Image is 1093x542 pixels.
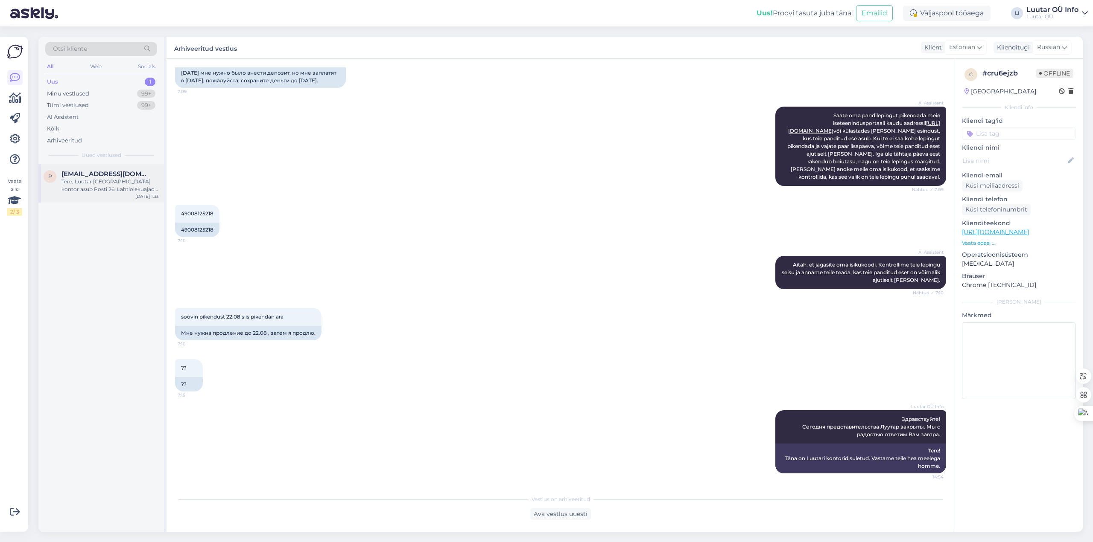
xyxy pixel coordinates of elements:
[47,90,89,98] div: Minu vestlused
[962,204,1031,215] div: Küsi telefoninumbrit
[47,78,58,86] div: Uus
[962,195,1076,204] p: Kliendi telefon
[135,193,159,200] div: [DATE] 1:33
[912,474,944,480] span: 14:54
[962,239,1076,247] p: Vaata edasi ...
[962,272,1076,281] p: Brauser
[964,87,1036,96] div: [GEOGRAPHIC_DATA]
[856,5,893,21] button: Emailid
[757,9,773,17] b: Uus!
[969,71,973,78] span: c
[175,377,203,391] div: ??
[962,171,1076,180] p: Kliendi email
[45,61,55,72] div: All
[53,44,87,53] span: Otsi kliente
[530,508,591,520] div: Ava vestlus uuesti
[962,116,1076,125] p: Kliendi tag'id
[178,88,210,95] span: 7:09
[61,178,159,193] div: Tere, Luutar [GEOGRAPHIC_DATA] kontor asub Posti 26. Lahtiolekuajad on: Esmaspäev-Reede: 09:00-19...
[962,250,1076,259] p: Operatsioonisüsteem
[7,177,22,216] div: Vaata siia
[962,180,1023,191] div: Küsi meiliaadressi
[181,365,187,371] span: ??
[82,151,121,159] span: Uued vestlused
[962,281,1076,290] p: Chrome [TECHNICAL_ID]
[1026,13,1078,20] div: Luutar OÜ
[47,136,82,145] div: Arhiveeritud
[532,496,590,503] span: Vestlus on arhiveeritud
[921,43,942,52] div: Klient
[802,416,941,438] span: Здравствуйте! Сегодня представительства Луутар закрыты. Мы с радостью ответим Вам завтра.
[175,66,346,88] div: [DATE] мне нужно было внести депозит, но мне заплатят в [DATE], пожалуйста, сохраните деньги до [...
[982,68,1036,78] div: # cru6ejzb
[178,238,210,244] span: 7:10
[181,313,283,320] span: soovin pikendust 22.08 siis pikendan ära
[912,100,944,106] span: AI Assistent
[47,125,59,133] div: Kõik
[175,326,321,340] div: Мне нужна продление до 22.08 , затем я продлю.
[787,112,941,180] span: Saate oma pandilepingut pikendada meie iseteenindusportaali kaudu aadressil või külastades [PERSO...
[962,298,1076,306] div: [PERSON_NAME]
[88,61,103,72] div: Web
[1026,6,1078,13] div: Luutar OÜ Info
[962,104,1076,111] div: Kliendi info
[178,341,210,347] span: 7:10
[962,228,1029,236] a: [URL][DOMAIN_NAME]
[903,6,991,21] div: Väljaspool tööaega
[962,219,1076,228] p: Klienditeekond
[775,443,946,473] div: Tere! Täna on Luutari kontorid suletud. Vastame teile hea meelega homme.
[962,127,1076,140] input: Lisa tag
[994,43,1030,52] div: Klienditugi
[7,208,22,216] div: 2 / 3
[962,143,1076,152] p: Kliendi nimi
[912,290,944,296] span: Nähtud ✓ 7:10
[782,261,941,283] span: Aitäh, et jagasite oma isikukoodi. Kontrollime teie lepingu seisu ja anname teile teada, kas teie...
[1026,6,1088,20] a: Luutar OÜ InfoLuutar OÜ
[178,392,210,398] span: 7:15
[145,78,155,86] div: 1
[962,259,1076,268] p: [MEDICAL_DATA]
[962,156,1066,165] input: Lisa nimi
[47,101,89,110] div: Tiimi vestlused
[136,61,157,72] div: Socials
[61,170,150,178] span: pihelgasgenert8@gmail.com
[48,173,52,180] span: p
[962,311,1076,320] p: Märkmed
[1036,69,1073,78] span: Offline
[137,90,155,98] div: 99+
[1011,7,1023,19] div: LI
[757,8,853,18] div: Proovi tasuta juba täna:
[175,223,219,237] div: 49008125218
[181,210,213,217] span: 49008125218
[949,43,975,52] span: Estonian
[174,42,237,53] label: Arhiveeritud vestlus
[1037,43,1060,52] span: Russian
[7,43,23,60] img: Askly Logo
[912,249,944,255] span: AI Assistent
[47,113,79,122] div: AI Assistent
[911,403,944,410] span: Luutar OÜ Info
[137,101,155,110] div: 99+
[912,186,944,193] span: Nähtud ✓ 7:09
